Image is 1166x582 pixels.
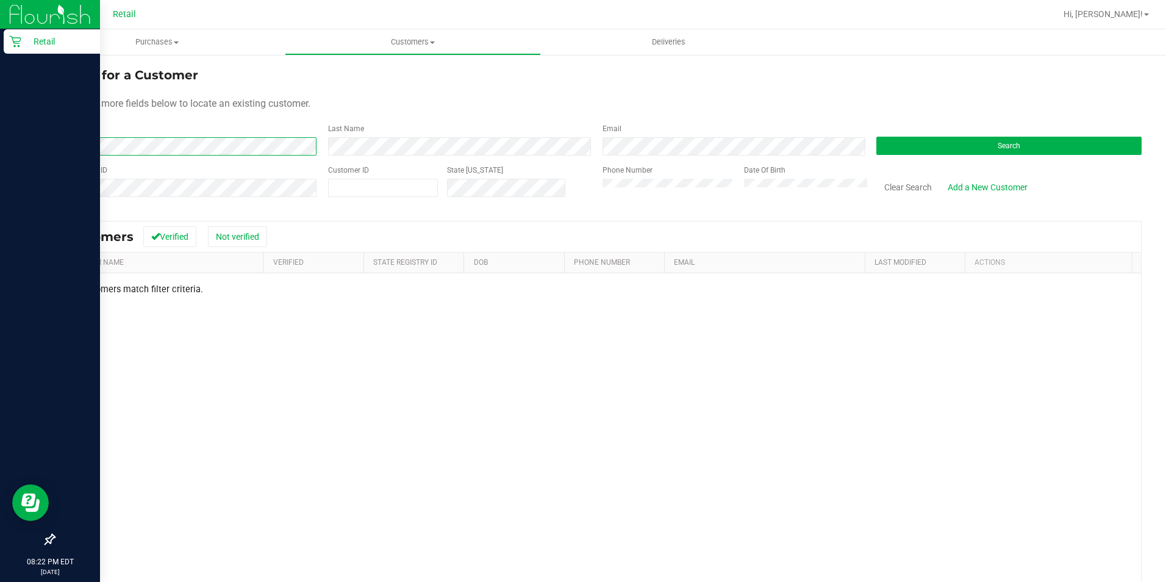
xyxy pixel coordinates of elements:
span: Purchases [29,37,285,48]
a: Phone Number [574,258,630,267]
button: Search [876,137,1142,155]
button: Not verified [208,226,267,247]
div: No customers match filter criteria. [54,284,1141,295]
span: Hi, [PERSON_NAME]! [1064,9,1143,19]
a: Customers [285,29,540,55]
span: Retail [113,9,136,20]
a: Add a New Customer [940,177,1035,198]
a: Verified [273,258,304,267]
a: Email [674,258,695,267]
span: Customers [285,37,540,48]
span: Search for a Customer [54,68,198,82]
a: Last Modified [875,258,926,267]
a: Deliveries [541,29,796,55]
iframe: Resource center [12,484,49,521]
label: Last Name [328,123,364,134]
a: Purchases [29,29,285,55]
a: DOB [474,258,488,267]
p: 08:22 PM EDT [5,556,95,567]
label: Email [603,123,621,134]
span: Deliveries [635,37,702,48]
a: State Registry Id [373,258,437,267]
div: Actions [975,258,1127,267]
span: Search [998,142,1020,150]
p: [DATE] [5,567,95,577]
label: Customer ID [328,165,369,176]
label: Phone Number [603,165,653,176]
button: Verified [143,226,196,247]
button: Clear Search [876,177,940,198]
inline-svg: Retail [9,35,21,48]
label: State [US_STATE] [447,165,503,176]
p: Retail [21,34,95,49]
span: Use one or more fields below to locate an existing customer. [54,98,310,109]
label: Date Of Birth [744,165,785,176]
